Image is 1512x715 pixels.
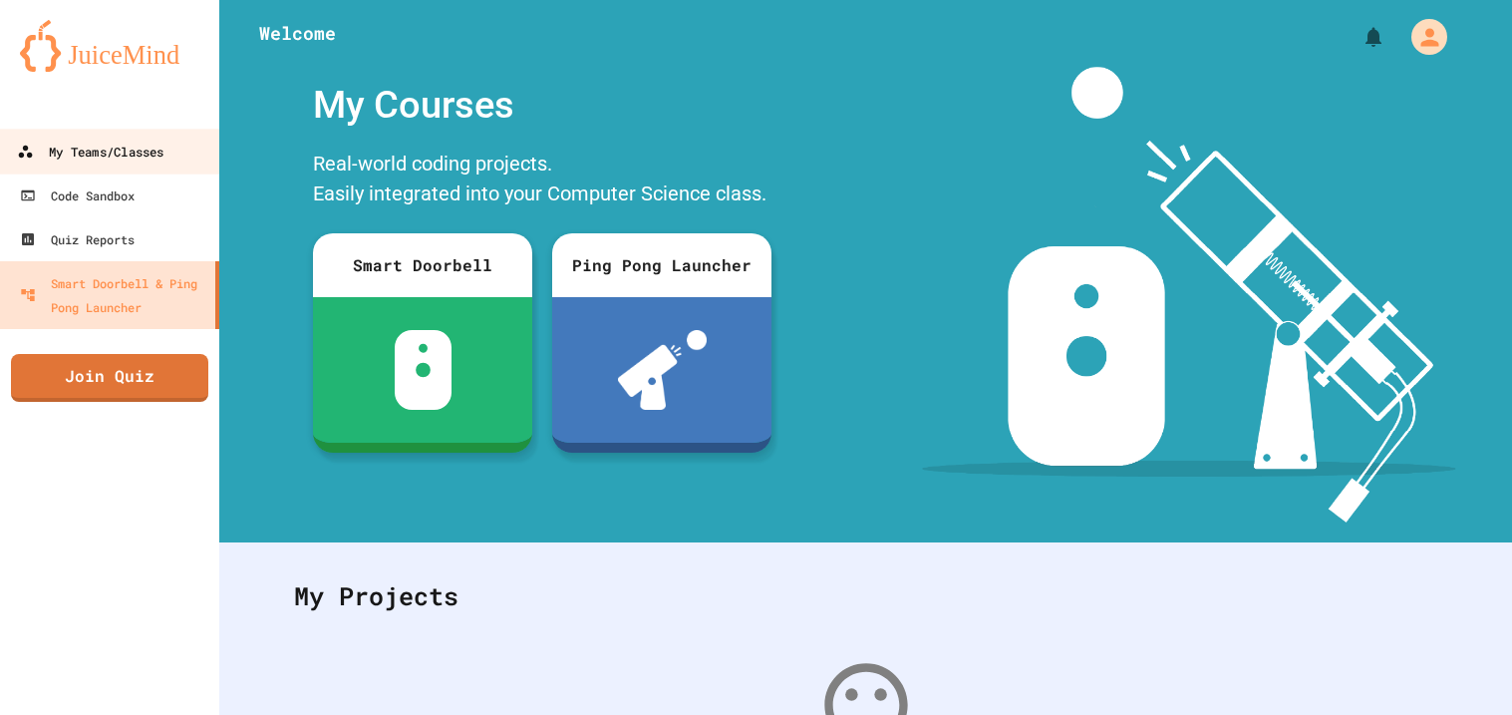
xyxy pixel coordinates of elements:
a: Join Quiz [11,354,208,402]
div: My Projects [274,557,1457,635]
div: Smart Doorbell & Ping Pong Launcher [20,271,207,319]
div: My Teams/Classes [17,140,163,165]
img: sdb-white.svg [395,330,452,410]
div: Real-world coding projects. Easily integrated into your Computer Science class. [303,144,781,218]
div: My Notifications [1325,20,1390,54]
img: ppl-with-ball.png [618,330,707,410]
div: My Account [1390,14,1452,60]
div: Code Sandbox [20,183,135,207]
div: Ping Pong Launcher [552,233,771,297]
div: Quiz Reports [20,227,135,251]
img: logo-orange.svg [20,20,199,72]
div: My Courses [303,67,781,144]
img: banner-image-my-projects.png [922,67,1456,523]
div: Smart Doorbell [313,233,532,297]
